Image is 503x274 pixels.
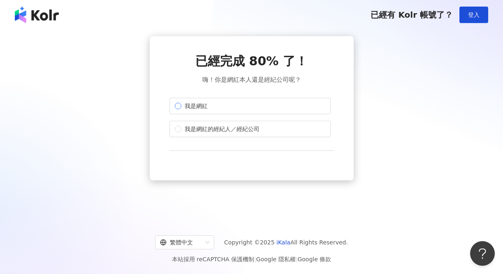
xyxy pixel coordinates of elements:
span: 登入 [468,12,480,18]
span: 我是網紅的經紀人／經紀公司 [181,124,263,134]
span: | [254,256,256,262]
span: 已經完成 80% 了！ [195,53,308,70]
span: Copyright © 2025 All Rights Reserved. [224,237,348,247]
a: Google 隱私權 [256,256,296,262]
span: 已經有 Kolr 帳號了？ [371,10,453,20]
a: iKala [276,239,290,246]
span: | [296,256,298,262]
span: 我是網紅 [181,101,211,111]
iframe: Help Scout Beacon - Open [470,241,495,266]
img: logo [15,7,59,23]
button: 登入 [459,7,488,23]
a: Google 條款 [297,256,331,262]
span: 嗨！你是網紅本人還是經紀公司呢？ [202,75,301,85]
span: 本站採用 reCAPTCHA 保護機制 [172,254,331,264]
div: 繁體中文 [160,236,202,249]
